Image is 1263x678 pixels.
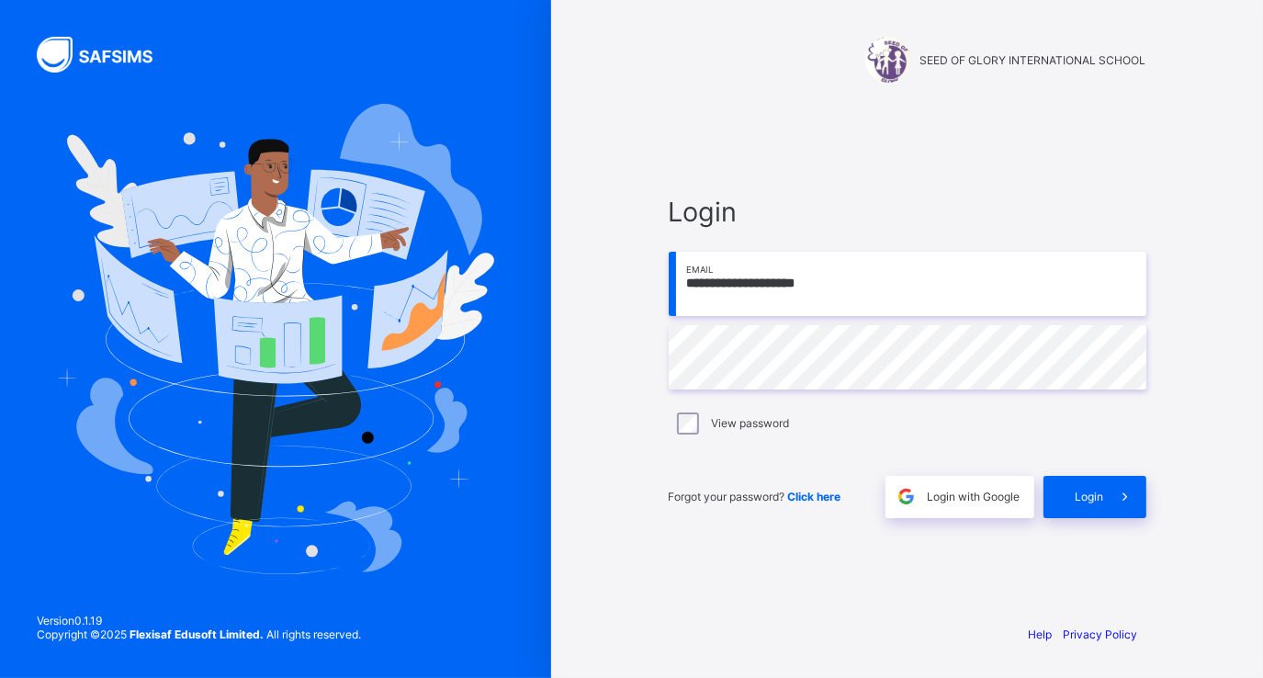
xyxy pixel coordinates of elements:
[37,37,175,73] img: SAFSIMS Logo
[788,490,841,503] a: Click here
[1076,490,1104,503] span: Login
[669,196,1146,228] span: Login
[896,486,917,507] img: google.396cfc9801f0270233282035f929180a.svg
[1029,627,1053,641] a: Help
[57,104,494,574] img: Hero Image
[130,627,264,641] strong: Flexisaf Edusoft Limited.
[928,490,1021,503] span: Login with Google
[37,614,361,627] span: Version 0.1.19
[669,490,841,503] span: Forgot your password?
[920,53,1146,67] span: SEED OF GLORY INTERNATIONAL SCHOOL
[37,627,361,641] span: Copyright © 2025 All rights reserved.
[1064,627,1138,641] a: Privacy Policy
[712,416,790,430] label: View password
